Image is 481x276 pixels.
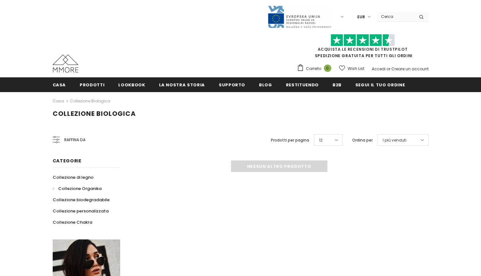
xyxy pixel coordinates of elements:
[53,217,92,228] a: Collezione Chakra
[53,109,136,118] span: Collezione biologica
[324,65,331,72] span: 0
[339,63,364,74] a: Wish List
[53,82,66,88] span: Casa
[297,37,429,58] span: SPEDIZIONE GRATUITA PER TUTTI GLI ORDINI
[355,77,405,92] a: Segui il tuo ordine
[267,14,332,19] a: Javni Razpis
[387,66,390,72] span: or
[318,47,408,52] a: Acquista le recensioni di TrustPilot
[53,158,82,164] span: Categorie
[331,34,395,47] img: Fidati di Pilot Stars
[219,77,245,92] a: supporto
[53,55,78,73] img: Casi MMORE
[118,82,145,88] span: Lookbook
[80,77,104,92] a: Prodotti
[391,66,429,72] a: Creare un account
[53,172,94,183] a: Collezione di legno
[333,77,342,92] a: B2B
[159,82,205,88] span: La nostra storia
[53,97,64,105] a: Casa
[58,185,102,192] span: Collezione Organika
[267,5,332,29] img: Javni Razpis
[53,205,109,217] a: Collezione personalizzata
[53,208,109,214] span: Collezione personalizzata
[348,65,364,72] span: Wish List
[377,12,414,21] input: Search Site
[53,219,92,225] span: Collezione Chakra
[286,82,319,88] span: Restituendo
[352,137,373,143] label: Ordina per
[70,98,110,104] a: Collezione biologica
[80,82,104,88] span: Prodotti
[271,137,309,143] label: Prodotti per pagina
[118,77,145,92] a: Lookbook
[306,65,321,72] span: Carrello
[383,137,406,143] span: I più venduti
[64,136,85,143] span: Raffina da
[53,77,66,92] a: Casa
[53,183,102,194] a: Collezione Organika
[357,14,365,20] span: EUR
[159,77,205,92] a: La nostra storia
[355,82,405,88] span: Segui il tuo ordine
[333,82,342,88] span: B2B
[319,137,323,143] span: 12
[53,197,110,203] span: Collezione biodegradabile
[297,64,334,73] a: Carrello 0
[286,77,319,92] a: Restituendo
[53,194,110,205] a: Collezione biodegradabile
[259,82,272,88] span: Blog
[53,174,94,180] span: Collezione di legno
[372,66,386,72] a: Accedi
[219,82,245,88] span: supporto
[259,77,272,92] a: Blog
